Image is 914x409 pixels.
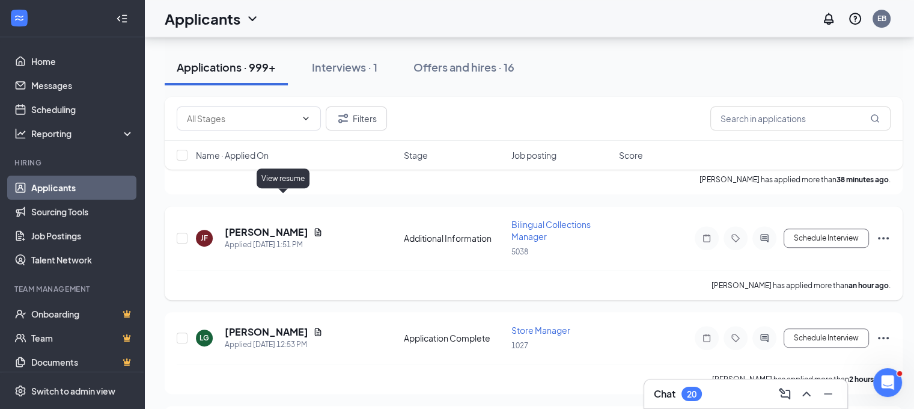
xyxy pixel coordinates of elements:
span: Name · Applied On [196,149,269,161]
svg: MagnifyingGlass [870,114,880,123]
button: Schedule Interview [784,229,869,248]
b: 38 minutes ago [836,175,889,184]
svg: ActiveChat [757,333,772,343]
button: ComposeMessage [775,384,794,404]
svg: ActiveChat [757,233,772,243]
svg: ChevronUp [799,387,814,401]
a: DocumentsCrown [31,350,134,374]
span: 5038 [511,247,528,256]
svg: Tag [728,333,743,343]
a: Messages [31,73,134,97]
svg: Analysis [14,128,26,140]
span: Score [619,149,643,161]
svg: WorkstreamLogo [13,12,25,24]
input: All Stages [187,112,296,125]
h5: [PERSON_NAME] [225,325,308,339]
svg: ComposeMessage [778,387,792,401]
div: Applications · 999+ [177,60,276,75]
h1: Applicants [165,8,240,29]
div: JF [201,233,208,243]
svg: Ellipses [876,331,891,345]
button: Filter Filters [326,106,387,131]
button: ChevronUp [797,384,816,404]
a: Home [31,49,134,73]
a: Talent Network [31,248,134,272]
div: Offers and hires · 16 [413,60,514,75]
button: Schedule Interview [784,328,869,348]
b: 2 hours ago [849,375,889,384]
span: Stage [404,149,428,161]
h3: Chat [654,387,675,401]
svg: Notifications [821,11,836,26]
svg: Settings [14,385,26,397]
div: Switch to admin view [31,385,115,397]
p: [PERSON_NAME] has applied more than . [711,280,891,291]
svg: Document [313,227,323,237]
button: Minimize [818,384,838,404]
a: Applicants [31,176,134,200]
div: Reporting [31,128,135,140]
div: Team Management [14,284,132,294]
a: Scheduling [31,97,134,121]
svg: Note [699,233,714,243]
svg: ChevronDown [245,11,260,26]
div: Additional Information [404,232,504,244]
span: Job posting [511,149,556,161]
svg: Collapse [116,13,128,25]
a: TeamCrown [31,326,134,350]
svg: Filter [336,111,350,126]
div: Application Complete [404,332,504,344]
svg: QuestionInfo [848,11,862,26]
div: View resume [257,168,309,188]
div: EB [877,13,886,23]
div: Applied [DATE] 1:51 PM [225,239,323,251]
svg: Minimize [821,387,835,401]
a: OnboardingCrown [31,302,134,326]
div: Interviews · 1 [312,60,377,75]
iframe: Intercom live chat [873,368,902,397]
b: an hour ago [848,281,889,290]
input: Search in applications [710,106,891,131]
a: Sourcing Tools [31,200,134,224]
svg: ChevronDown [301,114,311,123]
p: [PERSON_NAME] has applied more than . [712,374,891,384]
svg: Tag [728,233,743,243]
span: Store Manager [511,325,570,336]
span: 1027 [511,341,528,350]
svg: Document [313,327,323,337]
svg: Ellipses [876,231,891,245]
div: Hiring [14,158,132,168]
span: Bilingual Collections Manager [511,219,591,242]
svg: Note [699,333,714,343]
h5: [PERSON_NAME] [225,226,308,239]
div: 20 [687,389,696,399]
div: Applied [DATE] 12:53 PM [225,339,323,351]
div: LG [200,333,209,343]
a: Job Postings [31,224,134,248]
